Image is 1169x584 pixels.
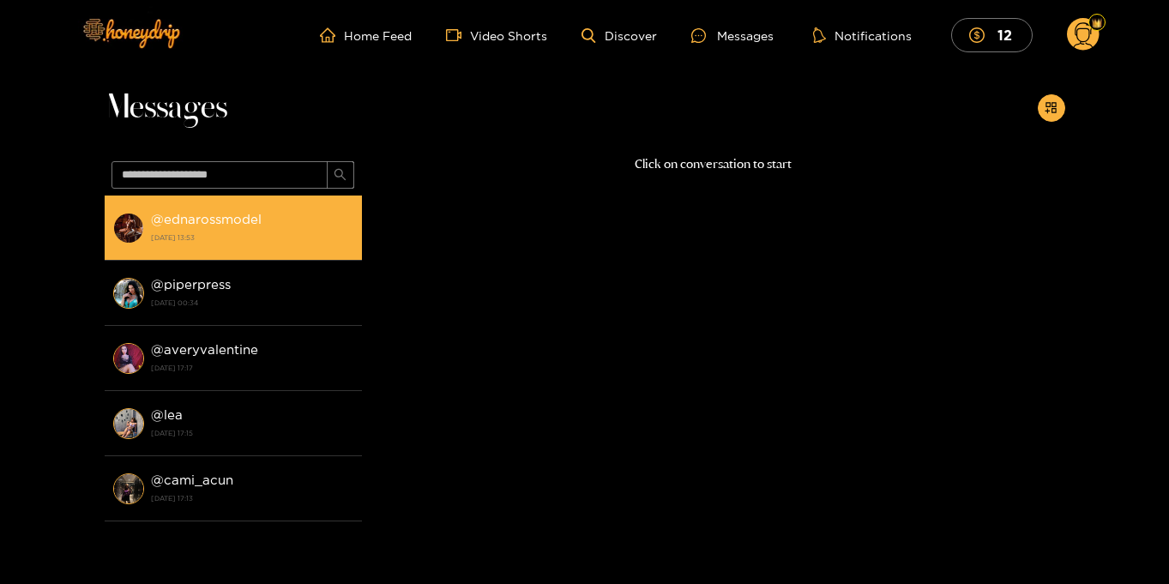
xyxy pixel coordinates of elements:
[113,213,144,244] img: conversation
[151,360,353,376] strong: [DATE] 17:17
[113,408,144,439] img: conversation
[151,212,262,226] strong: @ ednarossmodel
[334,168,346,183] span: search
[151,491,353,506] strong: [DATE] 17:13
[969,27,993,43] span: dollar
[446,27,470,43] span: video-camera
[446,27,547,43] a: Video Shorts
[151,277,231,292] strong: @ piperpress
[105,87,227,129] span: Messages
[151,295,353,310] strong: [DATE] 00:34
[113,343,144,374] img: conversation
[320,27,412,43] a: Home Feed
[691,26,774,45] div: Messages
[1038,94,1065,122] button: appstore-add
[151,342,258,357] strong: @ averyvalentine
[1092,18,1102,28] img: Fan Level
[151,407,183,422] strong: @ lea
[581,28,656,43] a: Discover
[320,27,344,43] span: home
[951,18,1033,51] button: 12
[113,278,144,309] img: conversation
[151,230,353,245] strong: [DATE] 13:53
[151,425,353,441] strong: [DATE] 17:15
[113,473,144,504] img: conversation
[808,27,917,44] button: Notifications
[1045,101,1058,116] span: appstore-add
[995,26,1015,44] mark: 12
[151,473,233,487] strong: @ cami_acun
[362,154,1065,174] p: Click on conversation to start
[327,161,354,189] button: search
